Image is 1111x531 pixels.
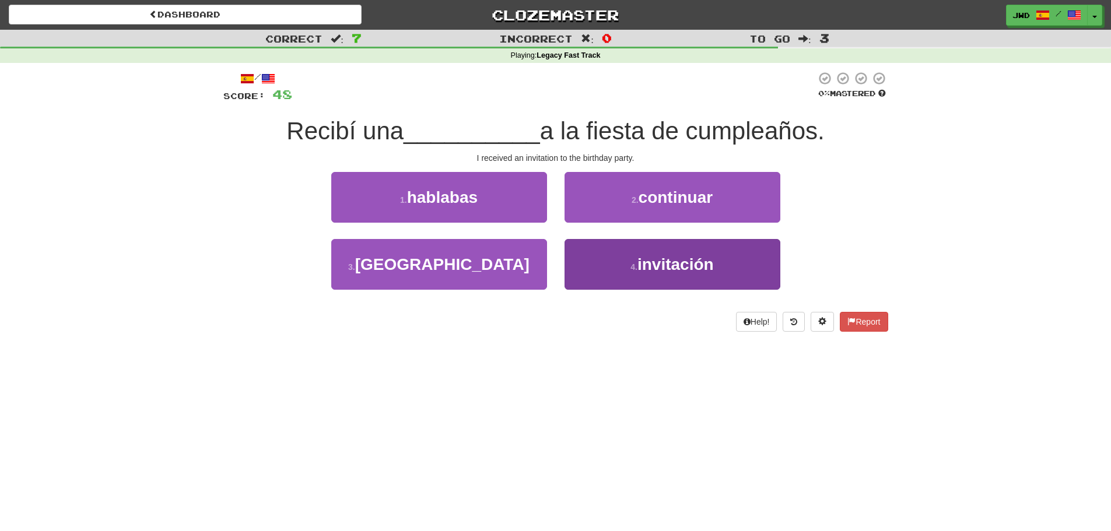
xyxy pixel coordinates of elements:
span: 7 [352,31,362,45]
span: Score: [223,91,265,101]
span: __________ [404,117,540,145]
span: continuar [639,188,713,206]
span: hablabas [407,188,478,206]
a: Clozemaster [379,5,732,25]
span: 48 [272,87,292,101]
div: / [223,71,292,86]
span: invitación [637,255,714,273]
button: Round history (alt+y) [783,312,805,332]
button: 4.invitación [565,239,780,290]
span: To go [749,33,790,44]
strong: Legacy Fast Track [537,51,600,59]
span: Correct [265,33,323,44]
small: 4 . [630,262,637,272]
span: 0 [602,31,612,45]
span: Incorrect [499,33,573,44]
button: 2.continuar [565,172,780,223]
small: 3 . [348,262,355,272]
span: 0 % [818,89,830,98]
button: Help! [736,312,777,332]
a: Dashboard [9,5,362,24]
button: 1.hablabas [331,172,547,223]
span: Recibí una [286,117,404,145]
button: Report [840,312,888,332]
small: 1 . [400,195,407,205]
div: Mastered [816,89,888,99]
span: a la fiesta de cumpleaños. [540,117,825,145]
button: 3.[GEOGRAPHIC_DATA] [331,239,547,290]
span: jwd [1012,10,1030,20]
div: I received an invitation to the birthday party. [223,152,888,164]
span: : [581,34,594,44]
a: jwd / [1006,5,1088,26]
span: [GEOGRAPHIC_DATA] [355,255,530,273]
small: 2 . [632,195,639,205]
span: : [798,34,811,44]
span: / [1056,9,1061,17]
span: : [331,34,344,44]
span: 3 [819,31,829,45]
